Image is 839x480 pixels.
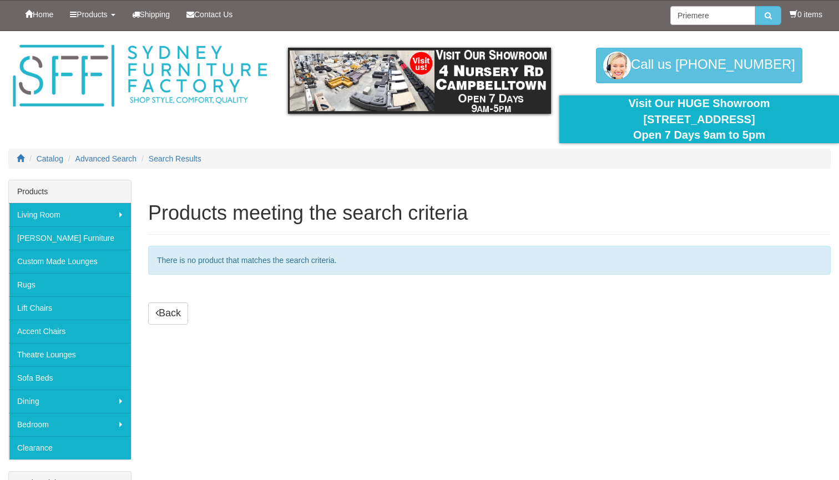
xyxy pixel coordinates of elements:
[8,42,271,110] img: Sydney Furniture Factory
[9,320,131,343] a: Accent Chairs
[9,226,131,250] a: [PERSON_NAME] Furniture
[148,302,188,325] a: Back
[62,1,123,28] a: Products
[75,154,137,163] a: Advanced Search
[670,6,755,25] input: Site search
[9,343,131,366] a: Theatre Lounges
[148,246,831,275] div: There is no product that matches the search criteria.
[17,1,62,28] a: Home
[9,203,131,226] a: Living Room
[568,95,831,143] div: Visit Our HUGE Showroom [STREET_ADDRESS] Open 7 Days 9am to 5pm
[148,202,831,224] h1: Products meeting the search criteria
[9,273,131,296] a: Rugs
[9,436,131,459] a: Clearance
[33,10,53,19] span: Home
[9,390,131,413] a: Dining
[194,10,233,19] span: Contact Us
[37,154,63,163] a: Catalog
[790,9,822,20] li: 0 items
[9,413,131,436] a: Bedroom
[178,1,241,28] a: Contact Us
[9,296,131,320] a: Lift Chairs
[9,366,131,390] a: Sofa Beds
[9,180,131,203] div: Products
[124,1,179,28] a: Shipping
[77,10,107,19] span: Products
[140,10,170,19] span: Shipping
[149,154,201,163] a: Search Results
[288,48,551,114] img: showroom.gif
[9,250,131,273] a: Custom Made Lounges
